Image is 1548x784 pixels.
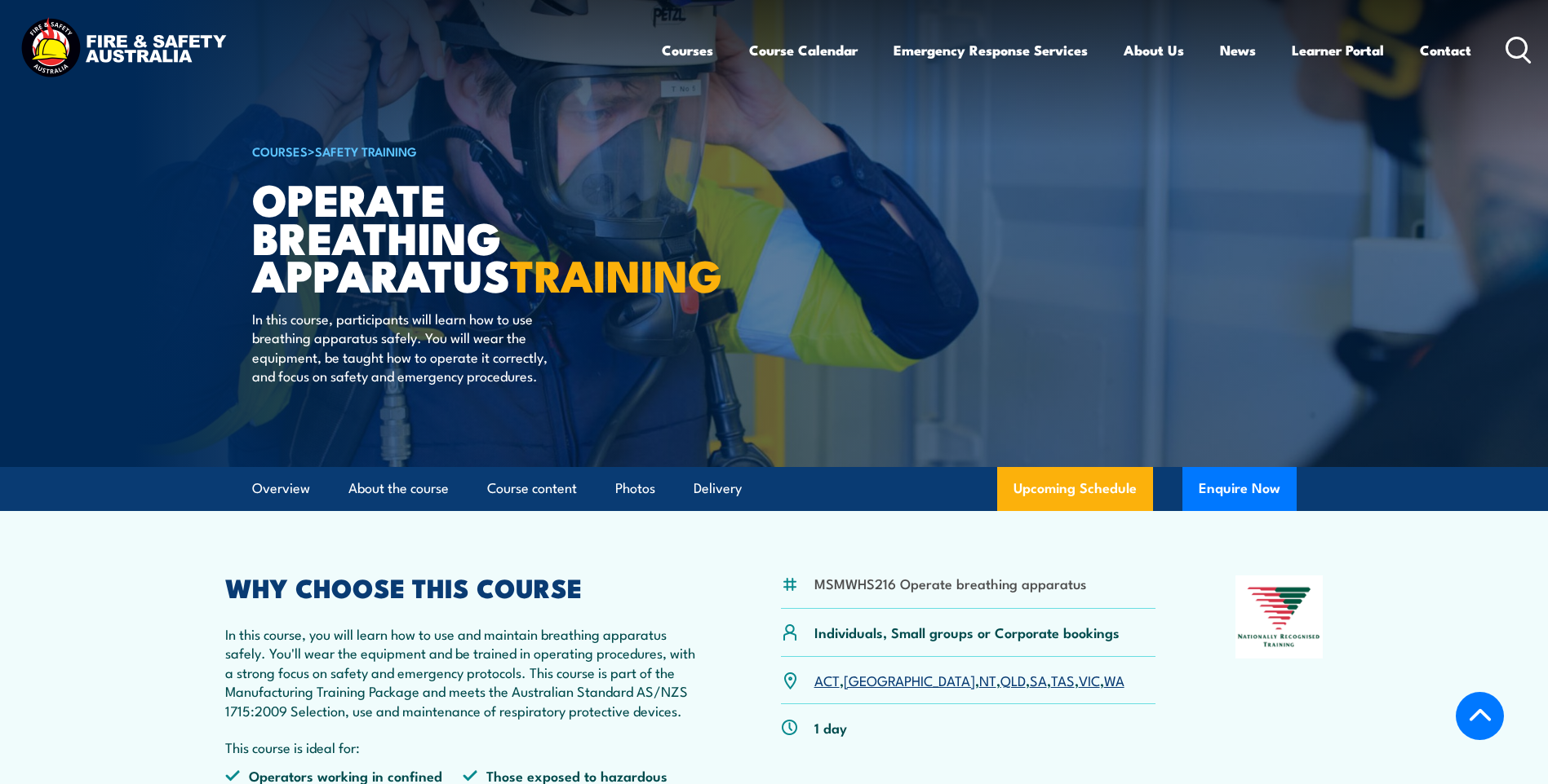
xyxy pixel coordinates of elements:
[814,623,1120,641] p: Individuals, Small groups or Corporate bookings
[615,467,655,510] a: Photos
[749,29,858,72] a: Course Calendar
[1220,29,1256,72] a: News
[252,309,550,385] p: In this course, participants will learn how to use breathing apparatus safely. You will wear the ...
[225,624,702,720] p: In this course, you will learn how to use and maintain breathing apparatus safely. You'll wear th...
[1051,670,1075,689] a: TAS
[814,671,1124,689] p: , , , , , , ,
[315,142,417,160] a: Safety Training
[1292,29,1384,72] a: Learner Portal
[225,575,702,598] h2: WHY CHOOSE THIS COURSE
[1079,670,1100,689] a: VIC
[1124,29,1184,72] a: About Us
[1420,29,1471,72] a: Contact
[252,142,308,160] a: COURSES
[1030,670,1047,689] a: SA
[814,670,840,689] a: ACT
[844,670,975,689] a: [GEOGRAPHIC_DATA]
[1000,670,1026,689] a: QLD
[1182,467,1297,511] button: Enquire Now
[894,29,1088,72] a: Emergency Response Services
[997,467,1153,511] a: Upcoming Schedule
[814,574,1086,592] li: MSMWHS216 Operate breathing apparatus
[487,467,577,510] a: Course content
[979,670,996,689] a: NT
[694,467,742,510] a: Delivery
[1235,575,1324,658] img: Nationally Recognised Training logo.
[225,738,702,756] p: This course is ideal for:
[510,240,722,307] strong: TRAINING
[1104,670,1124,689] a: WA
[252,179,655,293] h1: Operate Breathing Apparatus
[814,718,847,737] p: 1 day
[348,467,449,510] a: About the course
[252,141,655,161] h6: >
[662,29,713,72] a: Courses
[252,467,310,510] a: Overview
